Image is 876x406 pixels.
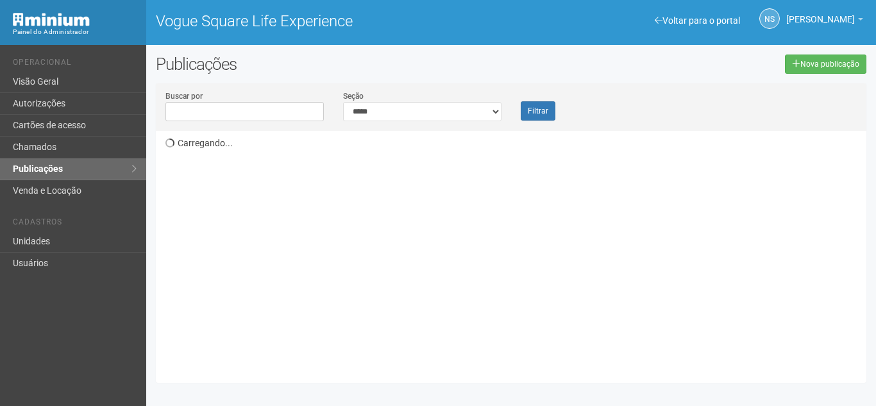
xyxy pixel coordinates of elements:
h1: Vogue Square Life Experience [156,13,501,30]
button: Filtrar [521,101,555,121]
a: Nova publicação [785,55,866,74]
div: Painel do Administrador [13,26,137,38]
div: Carregando... [165,131,866,373]
span: Nicolle Silva [786,2,855,24]
label: Buscar por [165,90,203,102]
img: Minium [13,13,90,26]
a: [PERSON_NAME] [786,16,863,26]
li: Cadastros [13,217,137,231]
label: Seção [343,90,364,102]
a: NS [759,8,780,29]
h2: Publicações [156,55,441,74]
li: Operacional [13,58,137,71]
a: Voltar para o portal [655,15,740,26]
